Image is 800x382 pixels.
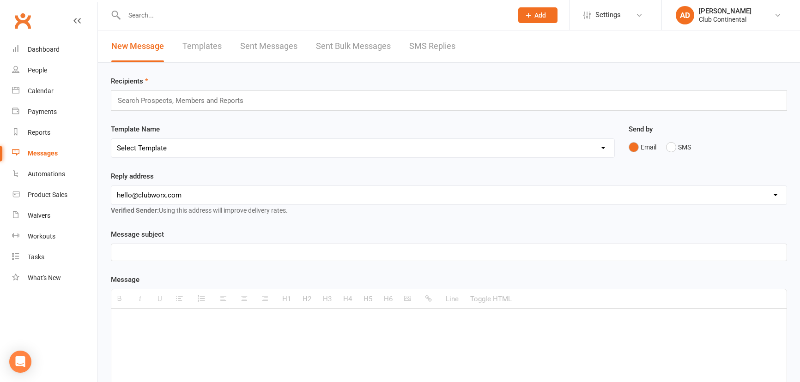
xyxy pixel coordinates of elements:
[111,207,159,214] strong: Verified Sender:
[111,274,139,285] label: Message
[12,60,97,81] a: People
[12,164,97,185] a: Automations
[111,229,164,240] label: Message subject
[28,212,50,219] div: Waivers
[240,30,297,62] a: Sent Messages
[409,30,455,62] a: SMS Replies
[629,138,656,156] button: Email
[12,81,97,101] a: Calendar
[699,7,752,15] div: [PERSON_NAME]
[111,171,154,182] label: Reply address
[12,143,97,164] a: Messages
[28,191,67,198] div: Product Sales
[111,76,148,87] label: Recipients
[595,5,621,25] span: Settings
[111,207,288,214] span: Using this address will improve delivery rates.
[117,95,252,107] input: Search Prospects, Members and Reports
[666,138,691,156] button: SMS
[28,87,54,95] div: Calendar
[28,66,47,74] div: People
[12,247,97,268] a: Tasks
[28,274,61,281] div: What's New
[28,129,50,136] div: Reports
[121,9,506,22] input: Search...
[9,351,31,373] div: Open Intercom Messenger
[28,253,44,261] div: Tasks
[676,6,694,24] div: AD
[12,268,97,288] a: What's New
[182,30,222,62] a: Templates
[28,149,58,157] div: Messages
[111,124,160,135] label: Template Name
[699,15,752,24] div: Club Continental
[28,233,55,240] div: Workouts
[316,30,391,62] a: Sent Bulk Messages
[629,124,653,135] label: Send by
[28,108,57,115] div: Payments
[111,30,164,62] a: New Message
[12,226,97,247] a: Workouts
[28,170,65,178] div: Automations
[12,205,97,226] a: Waivers
[12,101,97,122] a: Payments
[11,9,34,32] a: Clubworx
[28,46,60,53] div: Dashboard
[12,185,97,205] a: Product Sales
[518,7,558,23] button: Add
[534,12,546,19] span: Add
[12,122,97,143] a: Reports
[12,39,97,60] a: Dashboard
